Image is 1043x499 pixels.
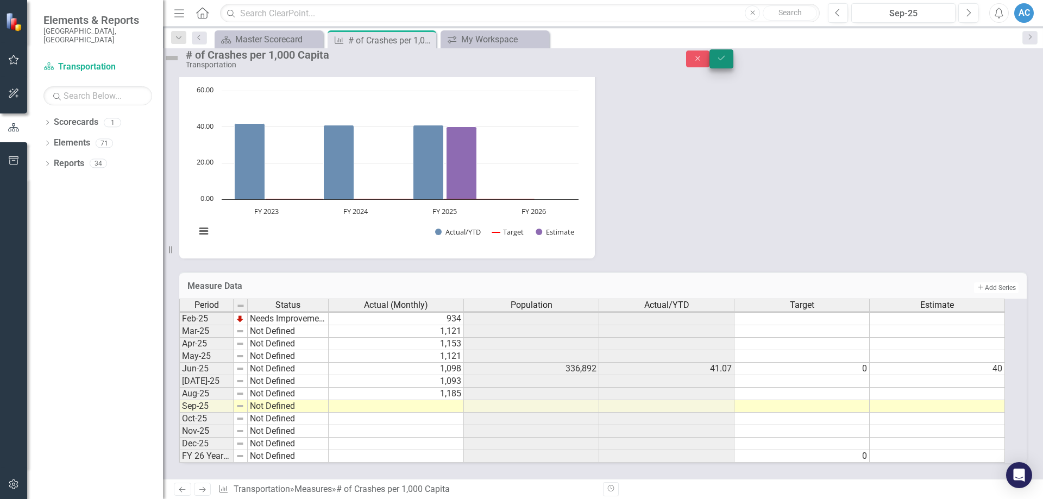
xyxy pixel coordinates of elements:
[236,301,245,310] img: 8DAGhfEEPCf229AAAAAElFTkSuQmCC
[236,452,244,460] img: 8DAGhfEEPCf229AAAAAElFTkSuQmCC
[5,12,24,31] img: ClearPoint Strategy
[234,484,290,494] a: Transportation
[96,138,113,148] div: 71
[179,388,234,400] td: Aug-25
[329,338,464,350] td: 1,153
[248,313,329,325] td: Needs Improvement
[343,206,368,216] text: FY 2024
[432,206,457,216] text: FY 2025
[236,364,244,373] img: 8DAGhfEEPCf229AAAAAElFTkSuQmCC
[248,363,329,375] td: Not Defined
[236,414,244,423] img: 8DAGhfEEPCf229AAAAAElFTkSuQmCC
[236,427,244,435] img: 8DAGhfEEPCf229AAAAAElFTkSuQmCC
[521,206,546,216] text: FY 2026
[275,300,300,310] span: Status
[194,300,219,310] span: Period
[364,300,428,310] span: Actual (Monthly)
[236,377,244,386] img: 8DAGhfEEPCf229AAAAAElFTkSuQmCC
[248,413,329,425] td: Not Defined
[294,484,332,494] a: Measures
[179,450,234,463] td: FY 26 Year End
[54,116,98,129] a: Scorecards
[54,137,90,149] a: Elements
[43,61,152,73] a: Transportation
[248,425,329,438] td: Not Defined
[200,193,213,203] text: 0.00
[974,282,1019,293] button: Add Series
[197,85,213,94] text: 60.00
[511,300,552,310] span: Population
[235,123,265,199] path: FY 2023, 41.96003467. Actual/YTD.
[435,226,481,237] button: Show Actual/YTD
[248,450,329,463] td: Not Defined
[778,8,802,17] span: Search
[179,413,234,425] td: Oct-25
[236,314,244,323] img: TnMDeAgwAPMxUmUi88jYAAAAAElFTkSuQmCC
[179,438,234,450] td: Dec-25
[790,300,814,310] span: Target
[329,363,464,375] td: 1,098
[197,157,213,167] text: 20.00
[179,375,234,388] td: [DATE]-25
[187,281,645,291] h3: Measure Data
[236,389,244,398] img: 8DAGhfEEPCf229AAAAAElFTkSuQmCC
[236,339,244,348] img: 8DAGhfEEPCf229AAAAAElFTkSuQmCC
[179,338,234,350] td: Apr-25
[443,33,546,46] a: My Workspace
[329,325,464,338] td: 1,121
[179,325,234,338] td: Mar-25
[197,121,213,131] text: 40.00
[248,388,329,400] td: Not Defined
[190,85,584,248] svg: Interactive chart
[217,33,321,46] a: Master Scorecard
[1014,3,1034,23] button: AC
[179,350,234,363] td: May-25
[196,224,211,239] button: View chart menu, Chart
[235,33,321,46] div: Master Scorecard
[447,127,477,199] path: FY 2025 , 40. Estimate.
[248,338,329,350] td: Not Defined
[179,363,234,375] td: Jun-25
[186,61,664,69] div: Transportation
[490,226,524,237] button: Show Target
[236,402,244,410] img: 8DAGhfEEPCf229AAAAAElFTkSuQmCC
[43,86,152,105] input: Search Below...
[43,27,152,45] small: [GEOGRAPHIC_DATA], [GEOGRAPHIC_DATA]
[54,157,84,170] a: Reports
[348,34,433,47] div: # of Crashes per 1,000 Capita
[236,327,244,336] img: 8DAGhfEEPCf229AAAAAElFTkSuQmCC
[536,226,575,237] button: Show Estimate
[43,14,152,27] span: Elements & Reports
[248,400,329,413] td: Not Defined
[329,375,464,388] td: 1,093
[329,388,464,400] td: 1,185
[220,4,820,23] input: Search ClearPoint...
[329,313,464,325] td: 934
[254,206,279,216] text: FY 2023
[248,375,329,388] td: Not Defined
[644,300,689,310] span: Actual/YTD
[190,85,584,248] div: Chart. Highcharts interactive chart.
[265,197,536,201] g: Target, series 2 of 3. Line with 4 data points.
[855,7,952,20] div: Sep-25
[90,159,107,168] div: 34
[163,49,180,67] img: Not Defined
[851,3,956,23] button: Sep-25
[734,363,870,375] td: 0
[186,49,664,61] div: # of Crashes per 1,000 Capita
[464,363,599,375] td: 336,892
[336,484,450,494] div: # of Crashes per 1,000 Capita
[179,313,234,325] td: Feb-25
[218,483,595,496] div: » »
[461,33,546,46] div: My Workspace
[870,363,1005,375] td: 40
[179,425,234,438] td: Nov-25
[235,91,535,200] g: Actual/YTD, series 1 of 3. Bar series with 4 bars.
[599,363,734,375] td: 41.07
[236,352,244,361] img: 8DAGhfEEPCf229AAAAAElFTkSuQmCC
[179,400,234,413] td: Sep-25
[248,438,329,450] td: Not Defined
[236,439,244,448] img: 8DAGhfEEPCf229AAAAAElFTkSuQmCC
[248,325,329,338] td: Not Defined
